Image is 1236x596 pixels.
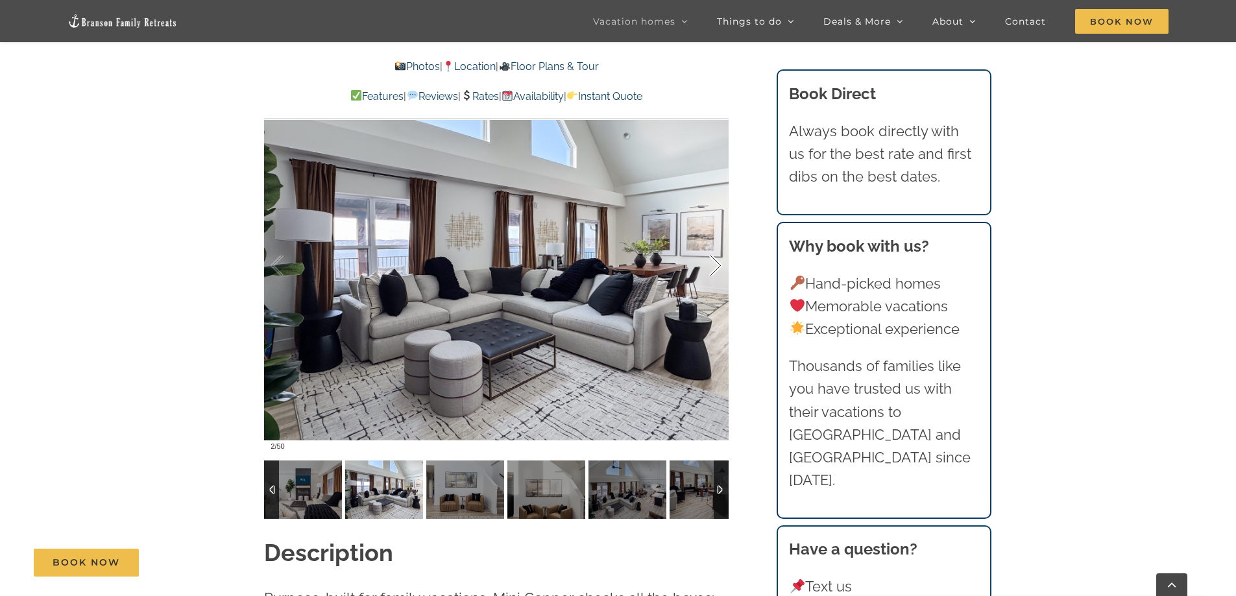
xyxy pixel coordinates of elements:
a: Location [442,60,496,73]
span: Things to do [717,17,782,26]
img: 🎥 [500,61,510,71]
img: 👉 [567,90,577,101]
p: Always book directly with us for the best rate and first dibs on the best dates. [789,120,978,189]
img: 📸 [395,61,406,71]
img: ✅ [351,90,361,101]
h3: Why book with us? [789,235,978,258]
img: 💲 [461,90,472,101]
b: Book Direct [789,84,876,103]
img: 📆 [502,90,513,101]
a: Instant Quote [566,90,642,102]
p: Thousands of families like you have trusted us with their vacations to [GEOGRAPHIC_DATA] and [GEO... [789,355,978,492]
a: Availability [502,90,564,102]
img: 📍 [443,61,454,71]
img: Copper-Pointe-at-Table-Rock-Lake-1050-scaled.jpg-nggid042833-ngg0dyn-120x90-00f0w010c011r110f110r... [588,460,666,519]
img: Copper-Pointe-at-Table-Rock-Lake-1014-2-scaled.jpg-nggid042802-ngg0dyn-120x90-00f0w010c011r110f11... [345,460,423,519]
strong: Have a question? [789,540,917,558]
img: 🔑 [790,276,805,290]
p: | | [264,58,729,75]
span: Contact [1005,17,1046,26]
img: Copper-Pointe-at-Table-Rock-Lake-3021-scaled.jpg-nggid042918-ngg0dyn-120x90-00f0w010c011r110f110r... [507,460,585,519]
a: Rates [461,90,499,102]
a: Floor Plans & Tour [498,60,598,73]
img: 📌 [790,579,805,593]
img: Copper-Pointe-at-Table-Rock-Lake-1007-2-scaled.jpg-nggid042796-ngg0dyn-120x90-00f0w010c011r110f11... [670,460,747,519]
img: ❤️ [790,298,805,313]
a: Reviews [406,90,457,102]
p: Hand-picked homes Memorable vacations Exceptional experience [789,272,978,341]
img: Branson Family Retreats Logo [67,14,178,29]
img: Copper-Pointe-at-Table-Rock-Lake-1017-2-scaled.jpg-nggid042804-ngg0dyn-120x90-00f0w010c011r110f11... [426,460,504,519]
img: 💬 [407,90,418,101]
img: Copper-Pointe-at-Table-Rock-Lake-3020-Edit-scaled.jpg-nggid042921-ngg0dyn-120x90-00f0w010c011r110... [264,460,342,519]
p: | | | | [264,88,729,105]
span: Book Now [53,557,120,568]
a: Book Now [34,549,139,577]
span: Book Now [1075,9,1169,34]
span: Vacation homes [593,17,675,26]
img: 🌟 [790,321,805,335]
span: Deals & More [823,17,891,26]
strong: Description [264,539,393,566]
a: Features [350,90,404,102]
a: Photos [394,60,440,73]
span: About [932,17,963,26]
